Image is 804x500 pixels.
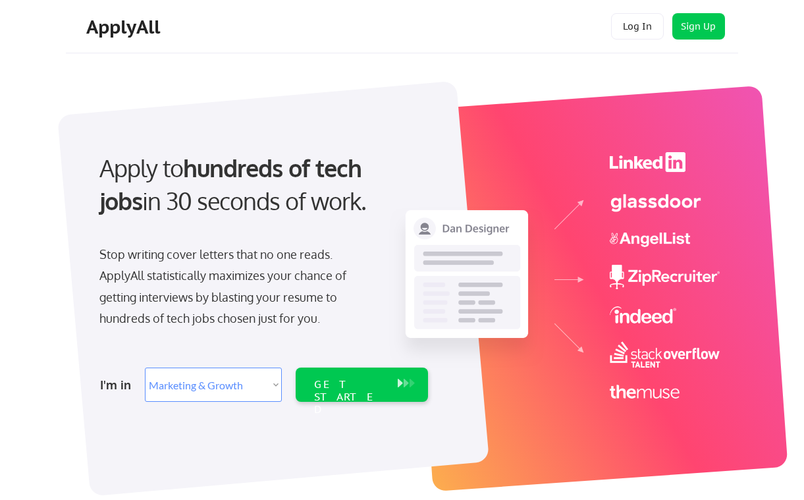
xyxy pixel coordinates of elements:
strong: hundreds of tech jobs [99,153,367,215]
div: Apply to in 30 seconds of work. [99,152,423,218]
div: I'm in [100,374,137,395]
div: ApplyAll [86,16,164,38]
button: Sign Up [672,13,725,40]
div: Stop writing cover letters that no one reads. ApplyAll statistically maximizes your chance of get... [99,244,370,329]
div: GET STARTED [314,378,385,416]
button: Log In [611,13,664,40]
